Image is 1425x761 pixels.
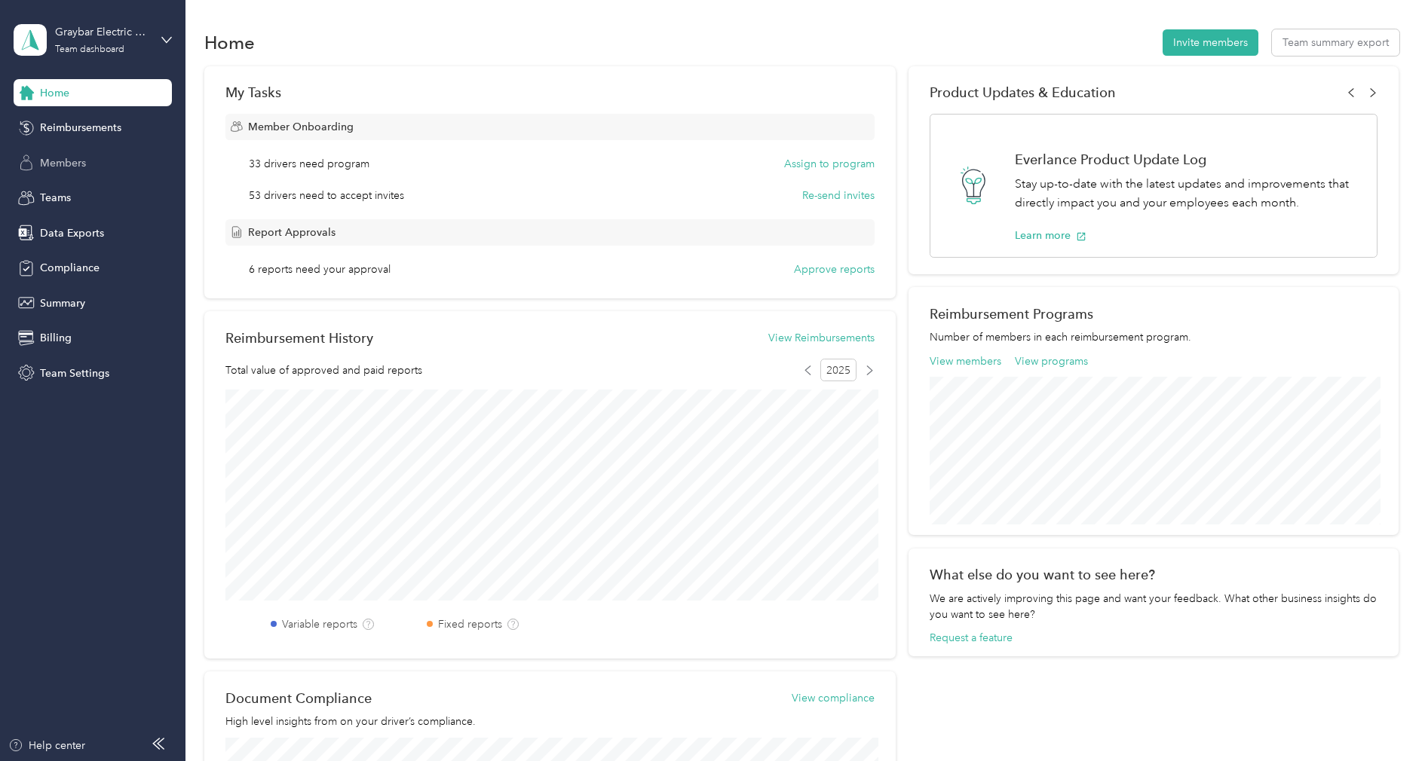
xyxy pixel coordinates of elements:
span: Compliance [40,260,100,276]
button: Approve reports [794,261,875,277]
div: My Tasks [225,84,875,100]
p: Stay up-to-date with the latest updates and improvements that directly impact you and your employ... [1015,175,1361,212]
h2: Document Compliance [225,690,372,706]
span: 53 drivers need to accept invites [249,188,404,203]
p: High level insights from on your driver’s compliance. [225,714,875,729]
div: Team dashboard [55,45,124,54]
div: What else do you want to see here? [930,567,1377,582]
span: Teams [40,190,71,206]
span: 33 drivers need program [249,156,369,172]
button: View compliance [792,690,875,706]
span: Reimbursements [40,120,121,136]
button: Re-send invites [802,188,875,203]
span: Summary [40,295,85,311]
button: Team summary export [1272,29,1399,56]
span: Report Approvals [248,225,336,240]
button: Assign to program [784,156,875,172]
button: View Reimbursements [768,330,875,346]
div: Graybar Electric Company, Inc [55,24,149,40]
span: 2025 [820,359,857,381]
span: Members [40,155,86,171]
button: View programs [1015,353,1088,369]
span: Data Exports [40,225,104,241]
div: We are actively improving this page and want your feedback. What other business insights do you w... [930,591,1377,622]
button: Learn more [1015,228,1086,243]
span: Total value of approved and paid reports [225,362,422,378]
button: Request a feature [930,630,1013,646]
iframe: Everlance-gr Chat Button Frame [1341,677,1425,761]
label: Fixed reports [438,616,502,632]
span: 6 reports need your approval [249,261,391,277]
button: Help center [8,738,85,753]
p: Number of members in each reimbursement program. [930,329,1377,345]
h2: Reimbursement Programs [930,306,1377,322]
span: Billing [40,330,72,346]
h1: Home [204,35,255,50]
h1: Everlance Product Update Log [1015,151,1361,167]
span: Member Onboarding [248,119,354,135]
label: Variable reports [282,616,357,632]
button: Invite members [1163,29,1258,56]
button: View members [930,353,1001,369]
span: Home [40,85,69,101]
h2: Reimbursement History [225,330,373,346]
span: Team Settings [40,365,109,381]
span: Product Updates & Education [930,84,1116,100]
